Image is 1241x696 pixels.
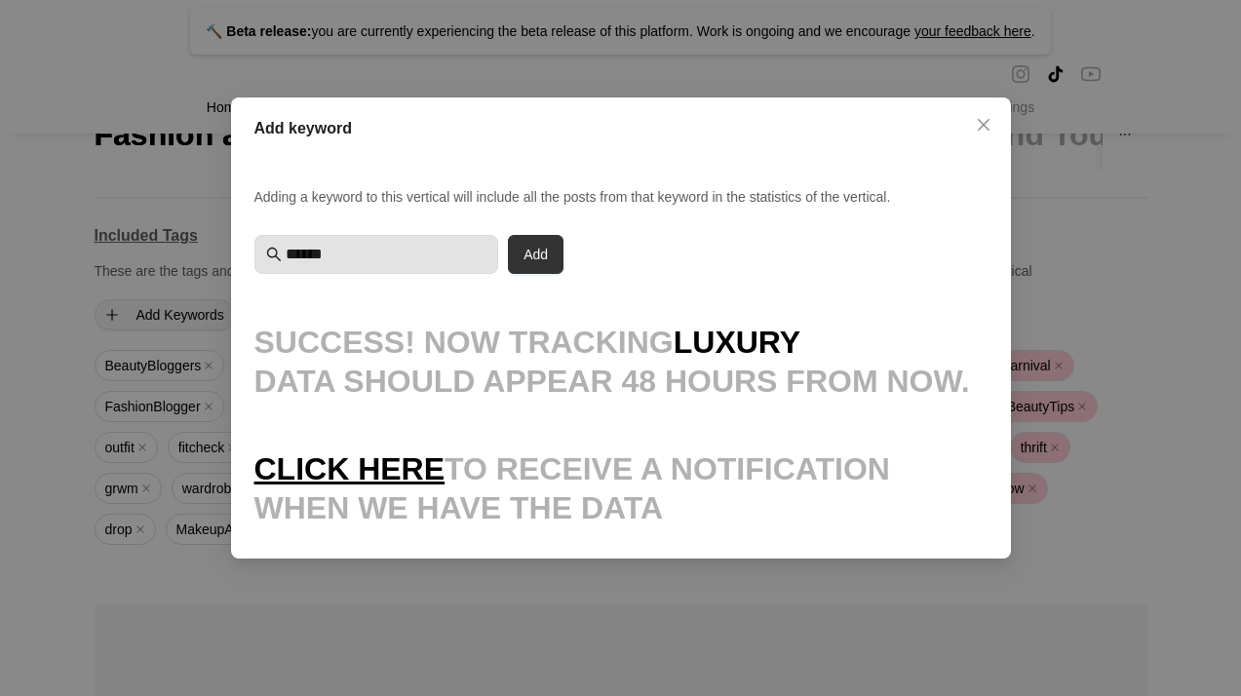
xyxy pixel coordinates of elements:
[266,247,282,262] span: search
[968,109,999,140] button: Close
[254,449,988,527] div: to receive a notification when we have the data
[508,235,563,274] button: Add
[976,117,991,133] span: close
[674,325,800,360] span: luxury
[524,244,548,265] span: Add
[254,362,988,401] div: Data should appear 48 hours from now.
[254,449,446,488] span: Click here
[254,117,988,140] div: Add keyword
[254,189,988,206] div: Adding a keyword to this vertical will include all the posts from that keyword in the statistics ...
[254,323,988,527] div: Success! Now tracking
